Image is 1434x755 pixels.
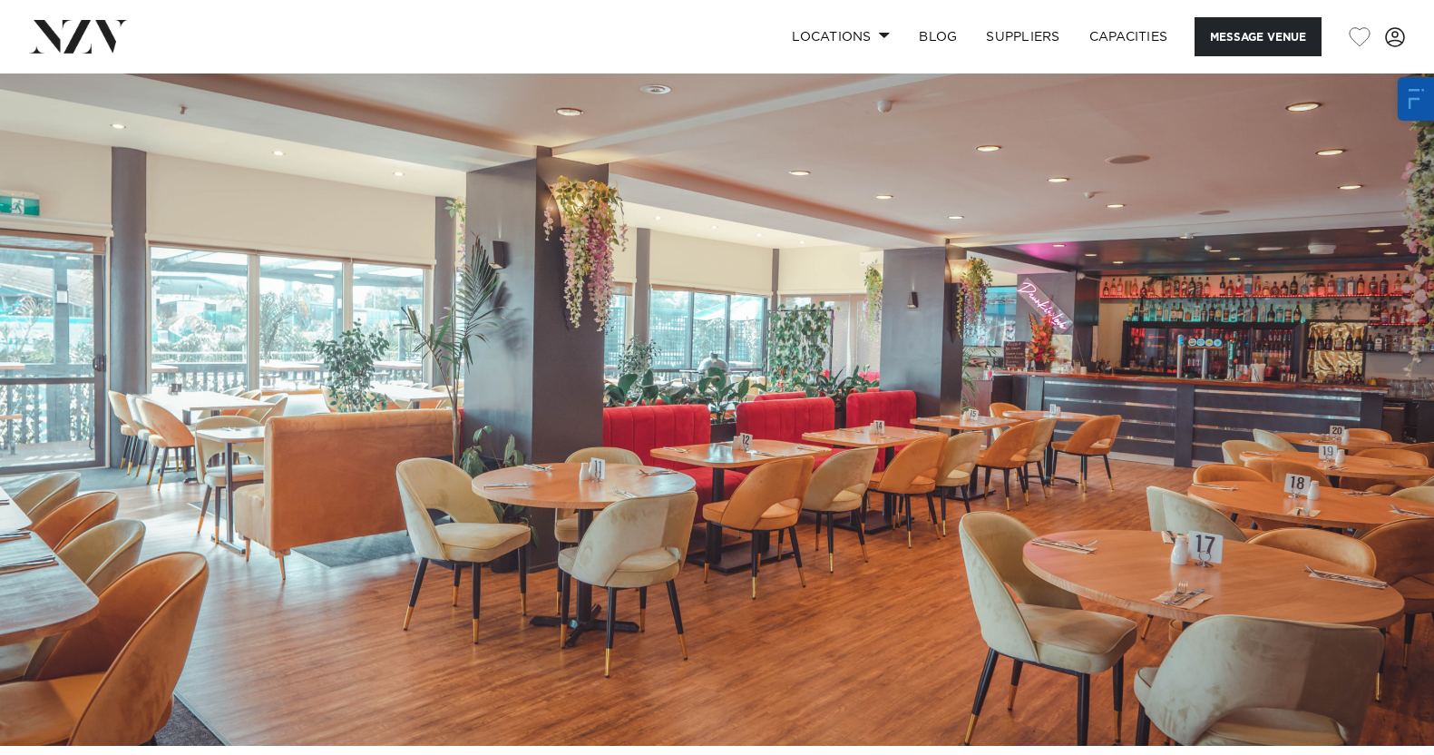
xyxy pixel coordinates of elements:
button: Message Venue [1195,17,1322,56]
a: BLOG [904,17,971,56]
a: Locations [777,17,904,56]
a: SUPPLIERS [971,17,1074,56]
img: nzv-logo.png [29,20,128,53]
a: Capacities [1075,17,1183,56]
